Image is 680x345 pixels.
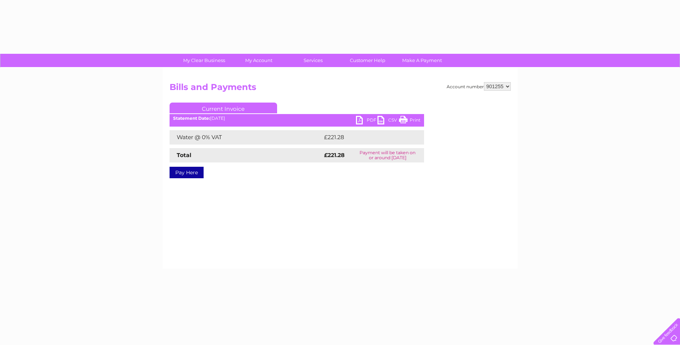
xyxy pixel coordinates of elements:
[229,54,288,67] a: My Account
[170,116,424,121] div: [DATE]
[170,82,511,96] h2: Bills and Payments
[356,116,377,126] a: PDF
[284,54,343,67] a: Services
[399,116,420,126] a: Print
[377,116,399,126] a: CSV
[170,167,204,178] a: Pay Here
[447,82,511,91] div: Account number
[393,54,452,67] a: Make A Payment
[324,152,344,159] strong: £221.28
[177,152,191,159] strong: Total
[170,103,277,113] a: Current Invoice
[175,54,234,67] a: My Clear Business
[173,115,210,121] b: Statement Date:
[322,130,411,145] td: £221.28
[170,130,322,145] td: Water @ 0% VAT
[338,54,397,67] a: Customer Help
[351,148,424,162] td: Payment will be taken on or around [DATE]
